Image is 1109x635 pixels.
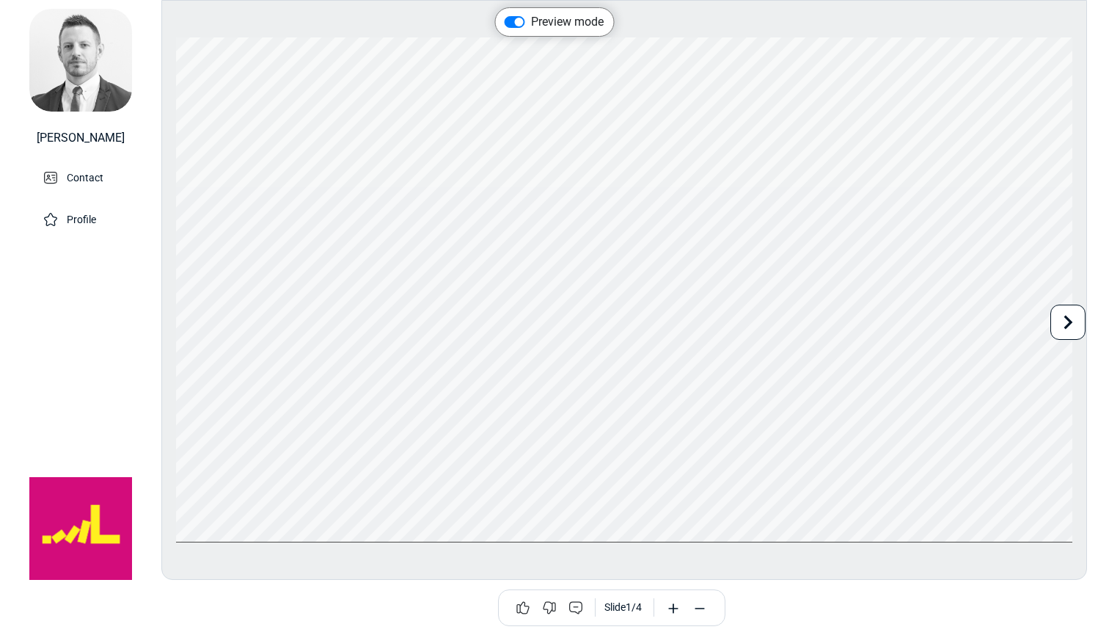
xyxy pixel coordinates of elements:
[37,129,125,147] div: [PERSON_NAME]
[604,600,642,615] div: Slide 1 / 4
[67,209,96,228] p: Profile
[29,9,132,112] img: avatar
[67,167,103,186] p: Contact
[29,477,132,580] img: Company Banner
[531,13,604,31] label: Preview mode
